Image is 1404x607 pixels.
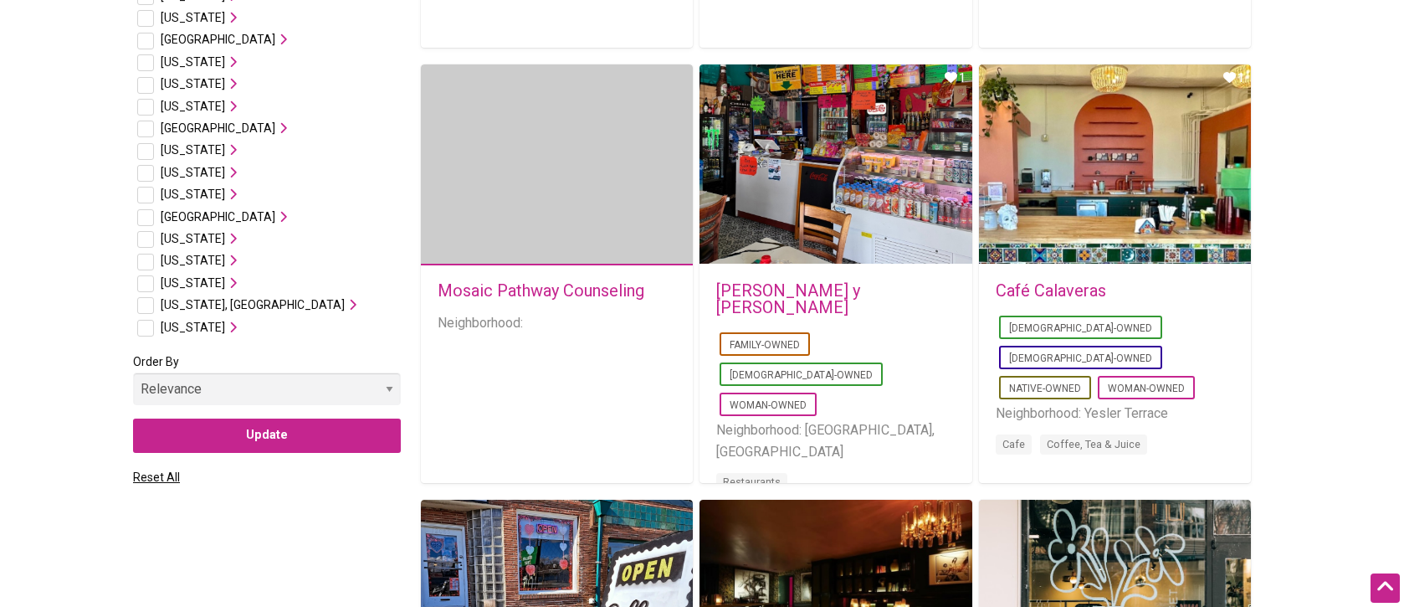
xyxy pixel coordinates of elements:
[716,280,860,317] a: [PERSON_NAME] y [PERSON_NAME]
[161,77,225,90] span: [US_STATE]
[161,100,225,113] span: [US_STATE]
[161,298,345,311] span: [US_STATE], [GEOGRAPHIC_DATA]
[161,210,275,224] span: [GEOGRAPHIC_DATA]
[133,373,401,405] select: Order By
[438,280,644,301] a: Mosaic Pathway Counseling
[161,232,225,245] span: [US_STATE]
[730,369,873,381] a: [DEMOGRAPHIC_DATA]-Owned
[1108,383,1185,394] a: Woman-Owned
[1047,438,1140,450] a: Coffee, Tea & Juice
[161,166,225,179] span: [US_STATE]
[161,188,225,201] span: [US_STATE]
[723,476,781,488] a: Restaurants
[161,321,225,334] span: [US_STATE]
[161,121,275,135] span: [GEOGRAPHIC_DATA]
[161,254,225,267] span: [US_STATE]
[1371,574,1400,603] div: Scroll Back to Top
[133,352,401,419] label: Order By
[730,339,800,351] a: Family-Owned
[133,471,180,484] a: Reset All
[1009,352,1152,364] a: [DEMOGRAPHIC_DATA]-Owned
[161,276,225,290] span: [US_STATE]
[161,33,275,46] span: [GEOGRAPHIC_DATA]
[161,143,225,157] span: [US_STATE]
[996,403,1234,424] li: Neighborhood: Yesler Terrace
[1002,438,1025,450] a: Cafe
[716,419,955,462] li: Neighborhood: [GEOGRAPHIC_DATA], [GEOGRAPHIC_DATA]
[730,399,807,411] a: Woman-Owned
[1009,322,1152,334] a: [DEMOGRAPHIC_DATA]-Owned
[161,55,225,69] span: [US_STATE]
[996,280,1106,301] a: Café Calaveras
[438,312,676,334] li: Neighborhood:
[133,419,401,453] input: Update
[161,11,225,24] span: [US_STATE]
[1009,383,1081,394] a: Native-Owned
